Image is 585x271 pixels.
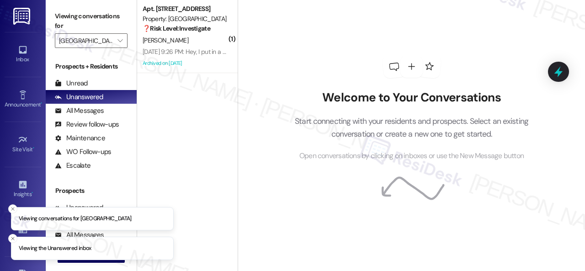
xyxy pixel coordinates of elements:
[281,90,542,105] h2: Welcome to Your Conversations
[55,133,105,143] div: Maintenance
[19,244,91,253] p: Viewing the Unanswered inbox
[55,161,90,170] div: Escalate
[5,132,41,157] a: Site Visit •
[5,222,41,246] a: Buildings
[19,215,132,223] p: Viewing conversations for [GEOGRAPHIC_DATA]
[5,42,41,67] a: Inbox
[55,9,128,33] label: Viewing conversations for
[33,145,34,151] span: •
[13,8,32,25] img: ResiDesk Logo
[299,150,524,162] span: Open conversations by clicking on inboxes or use the New Message button
[41,100,42,106] span: •
[55,106,104,116] div: All Messages
[5,177,41,202] a: Insights •
[281,115,542,141] p: Start connecting with your residents and prospects. Select an existing conversation or create a n...
[142,58,228,69] div: Archived on [DATE]
[46,186,137,196] div: Prospects
[55,79,88,88] div: Unread
[59,33,113,48] input: All communities
[8,204,17,213] button: Close toast
[55,147,111,157] div: WO Follow-ups
[46,62,137,71] div: Prospects + Residents
[143,14,227,24] div: Property: [GEOGRAPHIC_DATA]
[143,24,210,32] strong: ❓ Risk Level: Investigate
[8,234,17,243] button: Close toast
[143,4,227,14] div: Apt. [STREET_ADDRESS]
[55,120,119,129] div: Review follow-ups
[143,36,188,44] span: [PERSON_NAME]
[55,92,103,102] div: Unanswered
[117,37,122,44] i: 
[32,190,33,196] span: •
